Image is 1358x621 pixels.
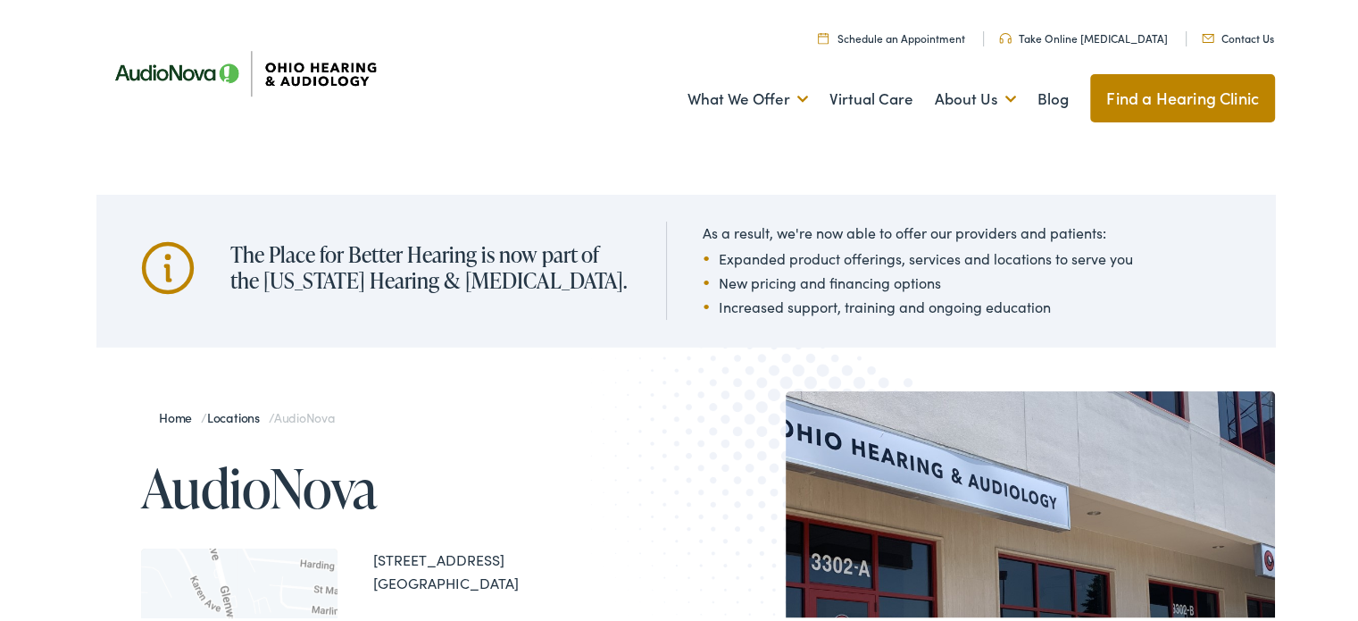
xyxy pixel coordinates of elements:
[999,30,1012,41] img: Headphones icone to schedule online hearing test in Cincinnati, OH
[159,406,335,424] span: / /
[703,219,1133,240] div: As a result, we're now able to offer our providers and patients:
[829,63,913,130] a: Virtual Care
[230,239,630,291] h2: The Place for Better Hearing is now part of the [US_STATE] Hearing & [MEDICAL_DATA].
[207,406,269,424] a: Locations
[159,406,201,424] a: Home
[703,245,1133,266] li: Expanded product offerings, services and locations to serve you
[818,28,965,43] a: Schedule an Appointment
[1202,31,1214,40] img: Mail icon representing email contact with Ohio Hearing in Cincinnati, OH
[274,406,335,424] span: AudioNova
[935,63,1016,130] a: About Us
[818,29,829,41] img: Calendar Icon to schedule a hearing appointment in Cincinnati, OH
[999,28,1168,43] a: Take Online [MEDICAL_DATA]
[1202,28,1274,43] a: Contact Us
[703,293,1133,315] li: Increased support, training and ongoing education
[687,63,808,130] a: What We Offer
[141,456,686,515] h1: AudioNova
[1090,71,1275,120] a: Find a Hearing Clinic
[703,269,1133,290] li: New pricing and financing options
[1037,63,1069,130] a: Blog
[373,546,686,592] div: [STREET_ADDRESS] [GEOGRAPHIC_DATA]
